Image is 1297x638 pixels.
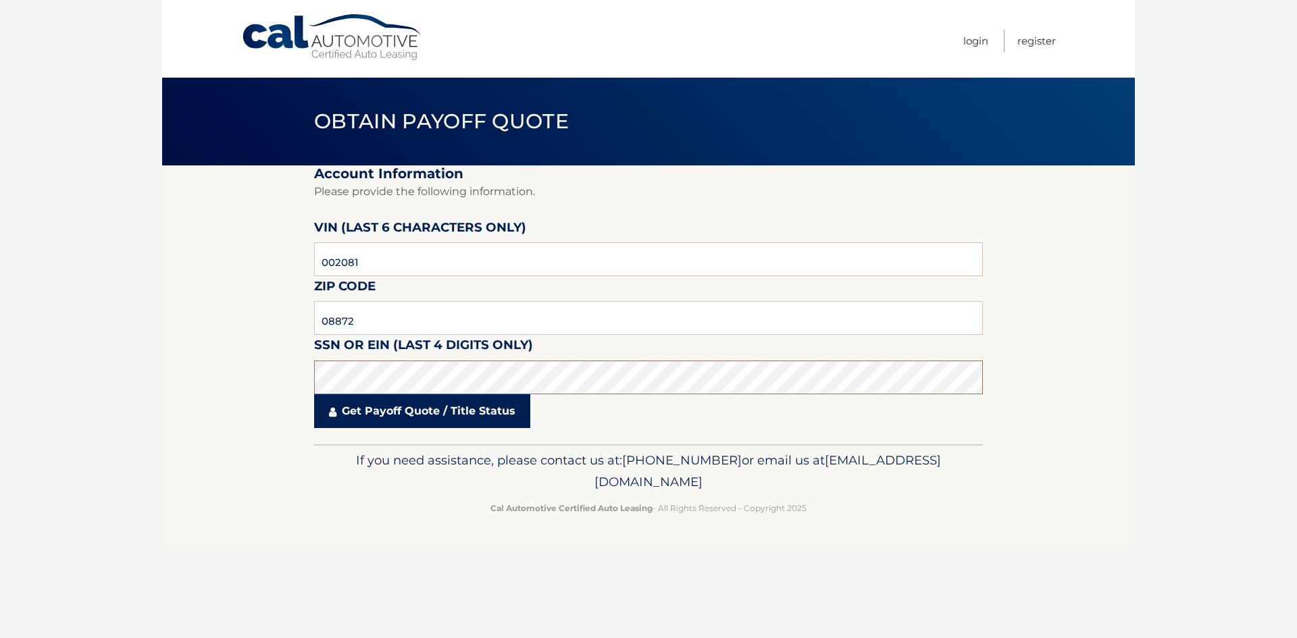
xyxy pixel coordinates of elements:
strong: Cal Automotive Certified Auto Leasing [490,503,653,513]
p: - All Rights Reserved - Copyright 2025 [323,501,974,515]
a: Login [963,30,988,52]
a: Register [1017,30,1056,52]
p: If you need assistance, please contact us at: or email us at [323,450,974,493]
a: Cal Automotive [241,14,424,61]
span: [PHONE_NUMBER] [622,452,742,468]
label: SSN or EIN (last 4 digits only) [314,335,533,360]
h2: Account Information [314,165,983,182]
label: Zip Code [314,276,376,301]
a: Get Payoff Quote / Title Status [314,394,530,428]
span: Obtain Payoff Quote [314,109,569,134]
p: Please provide the following information. [314,182,983,201]
label: VIN (last 6 characters only) [314,217,526,242]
